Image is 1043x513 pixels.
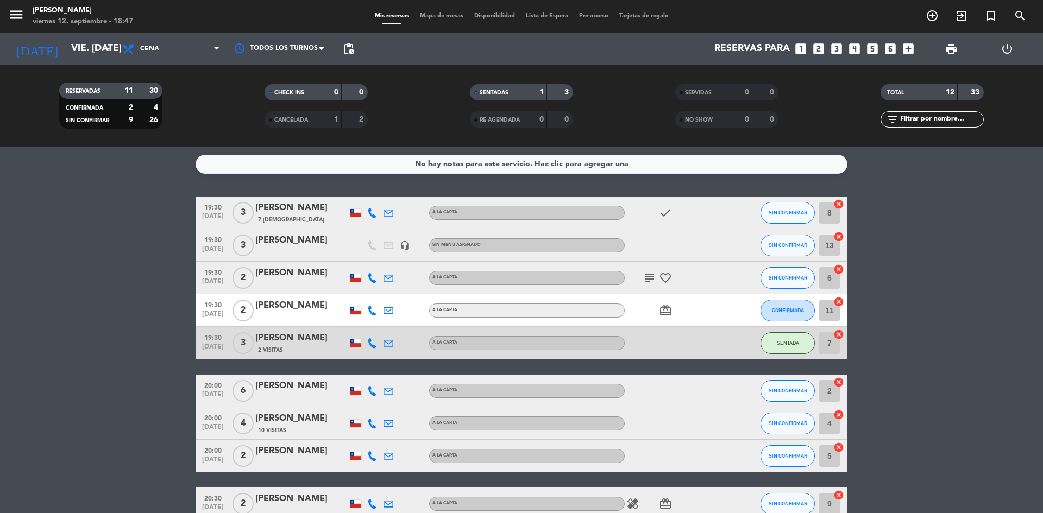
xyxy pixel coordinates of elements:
button: SIN CONFIRMAR [761,380,815,402]
button: SENTADA [761,332,815,354]
strong: 3 [564,88,571,96]
div: LOG OUT [979,33,1035,65]
i: cancel [833,490,844,501]
span: SIN CONFIRMAR [769,453,807,459]
span: 6 [233,380,254,402]
span: 3 [233,235,254,256]
strong: 0 [770,116,776,123]
i: exit_to_app [955,9,968,22]
i: looks_two [812,42,826,56]
span: SENTADA [777,340,799,346]
div: [PERSON_NAME] [33,5,133,16]
strong: 0 [539,116,544,123]
i: cancel [833,264,844,275]
i: looks_3 [830,42,844,56]
i: filter_list [886,113,899,126]
strong: 0 [564,116,571,123]
strong: 9 [129,116,133,124]
i: looks_one [794,42,808,56]
span: [DATE] [199,311,227,323]
strong: 26 [149,116,160,124]
span: 2 [233,267,254,289]
div: No hay notas para este servicio. Haz clic para agregar una [415,158,629,170]
span: [DATE] [199,423,227,436]
span: 7 [DEMOGRAPHIC_DATA] [258,216,324,224]
div: [PERSON_NAME] [255,266,348,280]
span: RESERVADAS [66,88,100,94]
span: 19:30 [199,331,227,343]
strong: 12 [946,88,954,96]
i: check [659,206,672,219]
button: CONFIRMADA [761,300,815,321]
strong: 4 [154,104,160,111]
span: SIN CONFIRMAR [769,242,807,248]
i: add_circle_outline [926,9,939,22]
span: A LA CARTA [432,275,457,280]
span: Disponibilidad [469,13,520,19]
span: A LA CARTA [432,210,457,214]
span: A LA CARTA [432,388,457,392]
span: Mapa de mesas [414,13,469,19]
strong: 2 [129,104,133,111]
div: [PERSON_NAME] [255,411,348,426]
span: Mis reservas [369,13,414,19]
span: SIN CONFIRMAR [769,420,807,426]
span: A LA CARTA [432,340,457,345]
div: [PERSON_NAME] [255,492,348,506]
i: healing [626,497,639,510]
span: [DATE] [199,213,227,225]
span: [DATE] [199,278,227,290]
span: Tarjetas de regalo [614,13,674,19]
i: search [1014,9,1027,22]
i: turned_in_not [984,9,997,22]
i: arrow_drop_down [101,42,114,55]
strong: 0 [770,88,776,96]
span: SIN CONFIRMAR [769,501,807,506]
strong: 0 [359,88,366,96]
span: 20:00 [199,378,227,391]
strong: 1 [334,116,338,123]
span: RE AGENDADA [480,117,520,123]
button: SIN CONFIRMAR [761,445,815,467]
div: viernes 12. septiembre - 18:47 [33,16,133,27]
span: SERVIDAS [685,90,712,96]
i: cancel [833,329,844,340]
span: NO SHOW [685,117,713,123]
i: card_giftcard [659,304,672,317]
span: SIN CONFIRMAR [769,210,807,216]
span: TOTAL [887,90,904,96]
i: add_box [901,42,915,56]
span: 3 [233,332,254,354]
span: CONFIRMADA [772,307,804,313]
span: [DATE] [199,456,227,468]
i: [DATE] [8,37,66,61]
span: [DATE] [199,343,227,356]
span: pending_actions [342,42,355,55]
i: favorite_border [659,271,672,284]
span: 2 [233,445,254,467]
span: print [945,42,958,55]
span: CANCELADA [274,117,308,123]
i: looks_6 [883,42,897,56]
button: SIN CONFIRMAR [761,413,815,434]
button: menu [8,7,24,27]
i: looks_4 [847,42,862,56]
i: subject [643,271,656,284]
span: A LA CARTA [432,453,457,458]
span: Pre-acceso [574,13,614,19]
button: SIN CONFIRMAR [761,267,815,289]
strong: 0 [745,88,749,96]
span: SENTADAS [480,90,508,96]
div: [PERSON_NAME] [255,331,348,345]
i: looks_5 [865,42,879,56]
strong: 11 [124,87,133,94]
i: cancel [833,377,844,388]
span: Lista de Espera [520,13,574,19]
span: Cena [140,45,159,53]
span: 19:30 [199,265,227,278]
input: Filtrar por nombre... [899,113,983,125]
span: SIN CONFIRMAR [66,118,109,123]
strong: 33 [971,88,982,96]
button: SIN CONFIRMAR [761,235,815,256]
span: [DATE] [199,391,227,403]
